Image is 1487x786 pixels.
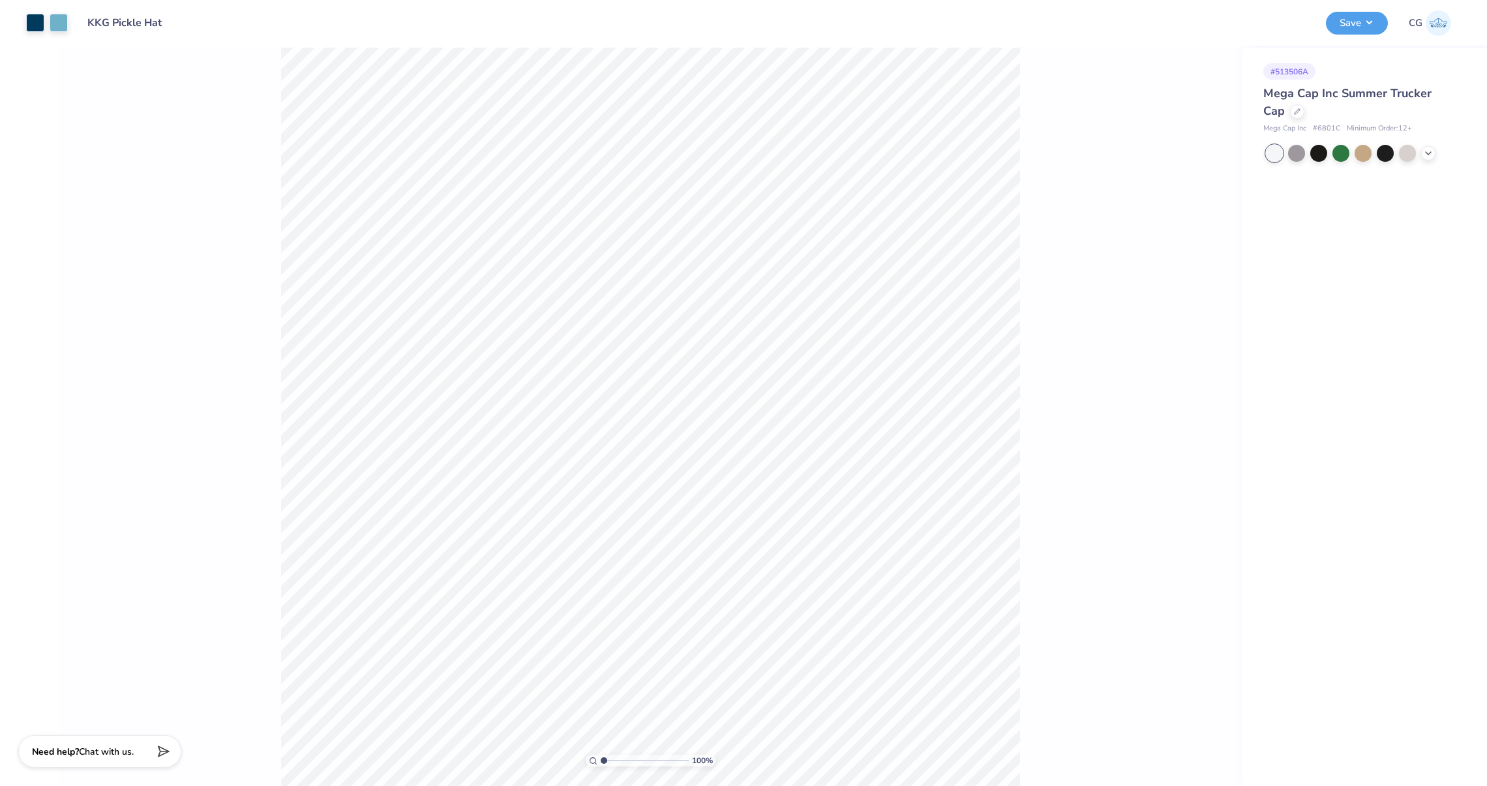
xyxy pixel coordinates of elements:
[78,10,173,36] input: Untitled Design
[1313,123,1340,134] span: # 6801C
[1263,85,1432,119] span: Mega Cap Inc Summer Trucker Cap
[1347,123,1412,134] span: Minimum Order: 12 +
[1426,10,1451,36] img: Charley Goldstein
[79,746,134,758] span: Chat with us.
[1409,16,1422,31] span: CG
[1409,10,1451,36] a: CG
[1326,12,1388,35] button: Save
[1263,63,1315,80] div: # 513506A
[692,755,713,766] span: 100 %
[32,746,79,758] strong: Need help?
[1263,123,1306,134] span: Mega Cap Inc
